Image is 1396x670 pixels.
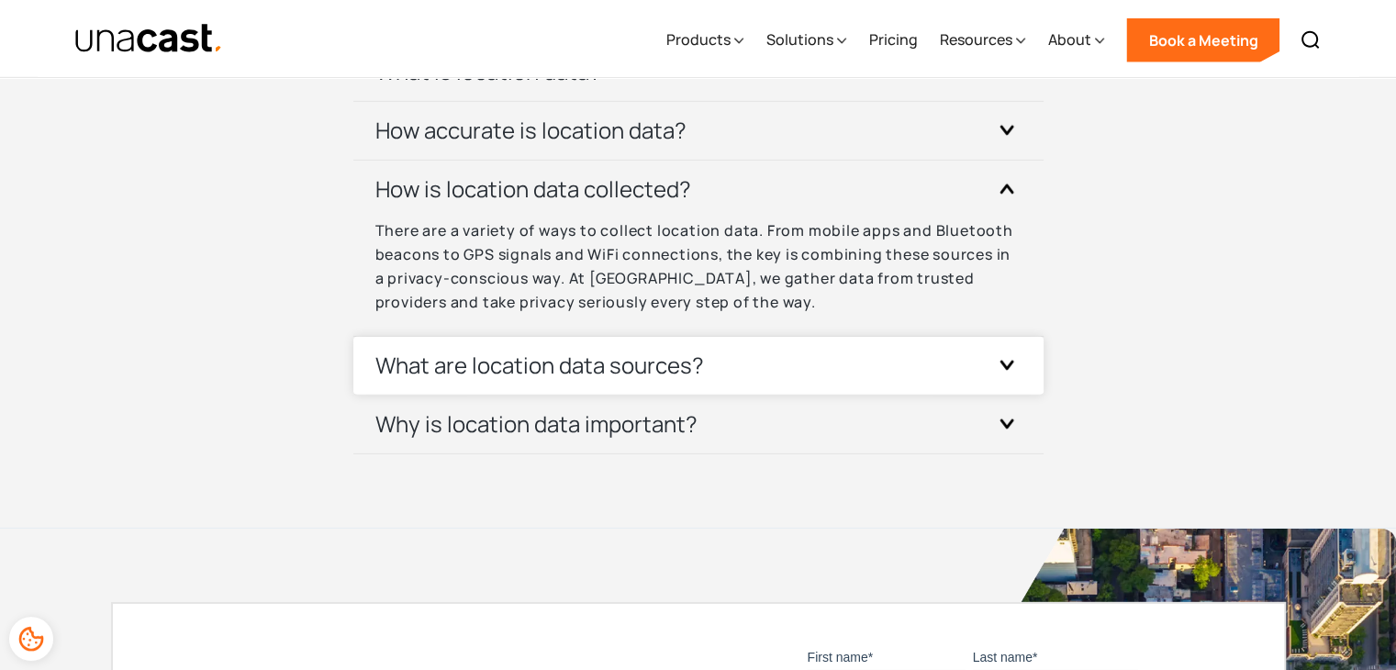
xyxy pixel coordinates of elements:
[375,409,698,439] h3: Why is location data important?
[74,23,224,55] a: home
[1047,3,1104,78] div: About
[9,617,53,661] div: Cookie Preferences
[765,3,846,78] div: Solutions
[765,28,832,50] div: Solutions
[1047,28,1090,50] div: About
[868,3,917,78] a: Pricing
[375,218,1022,314] p: There are a variety of ways to collect location data. From mobile apps and Bluetooth beacons to G...
[1126,18,1279,62] a: Book a Meeting
[939,28,1011,50] div: Resources
[375,116,687,145] h3: How accurate is location data?
[665,28,730,50] div: Products
[1300,29,1322,51] img: Search icon
[808,650,868,664] span: First name
[665,3,743,78] div: Products
[375,351,704,380] h3: What are location data sources?
[939,3,1025,78] div: Resources
[74,23,224,55] img: Unacast text logo
[973,650,1033,664] span: Last name
[375,174,691,204] h3: How is location data collected?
